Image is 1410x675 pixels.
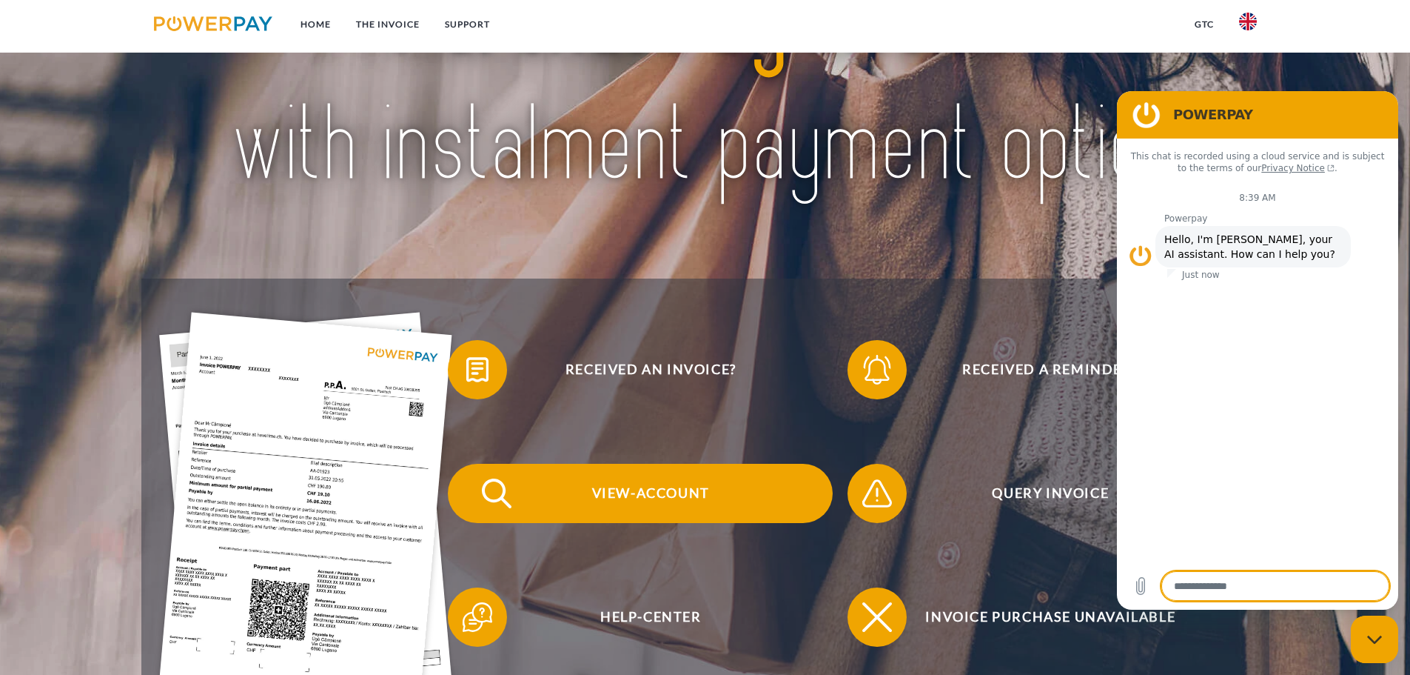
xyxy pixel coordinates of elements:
img: en [1239,13,1257,30]
img: qb_warning.svg [859,475,896,512]
a: THE INVOICE [343,11,432,38]
button: Received a reminder? [847,340,1232,399]
button: Query Invoice [847,464,1232,523]
img: qb_help.svg [459,599,496,636]
span: Invoice purchase unavailable [869,588,1232,647]
span: View-Account [469,464,832,523]
span: Received an invoice? [469,340,832,399]
span: Received a reminder? [869,340,1232,399]
button: Invoice purchase unavailable [847,588,1232,647]
img: qb_bell.svg [859,351,896,388]
button: Help-Center [448,588,833,647]
button: Received an invoice? [448,340,833,399]
img: logo-powerpay.svg [154,16,273,31]
iframe: Button to launch messaging window, conversation in progress [1351,616,1398,663]
a: Support [432,11,503,38]
a: GTC [1182,11,1226,38]
iframe: Messaging window [1117,91,1398,610]
img: qb_search.svg [478,475,515,512]
img: qb_bill.svg [459,351,496,388]
a: Home [288,11,343,38]
span: Help-Center [469,588,832,647]
button: View-Account [448,464,833,523]
img: qb_close.svg [859,599,896,636]
span: Query Invoice [869,464,1232,523]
